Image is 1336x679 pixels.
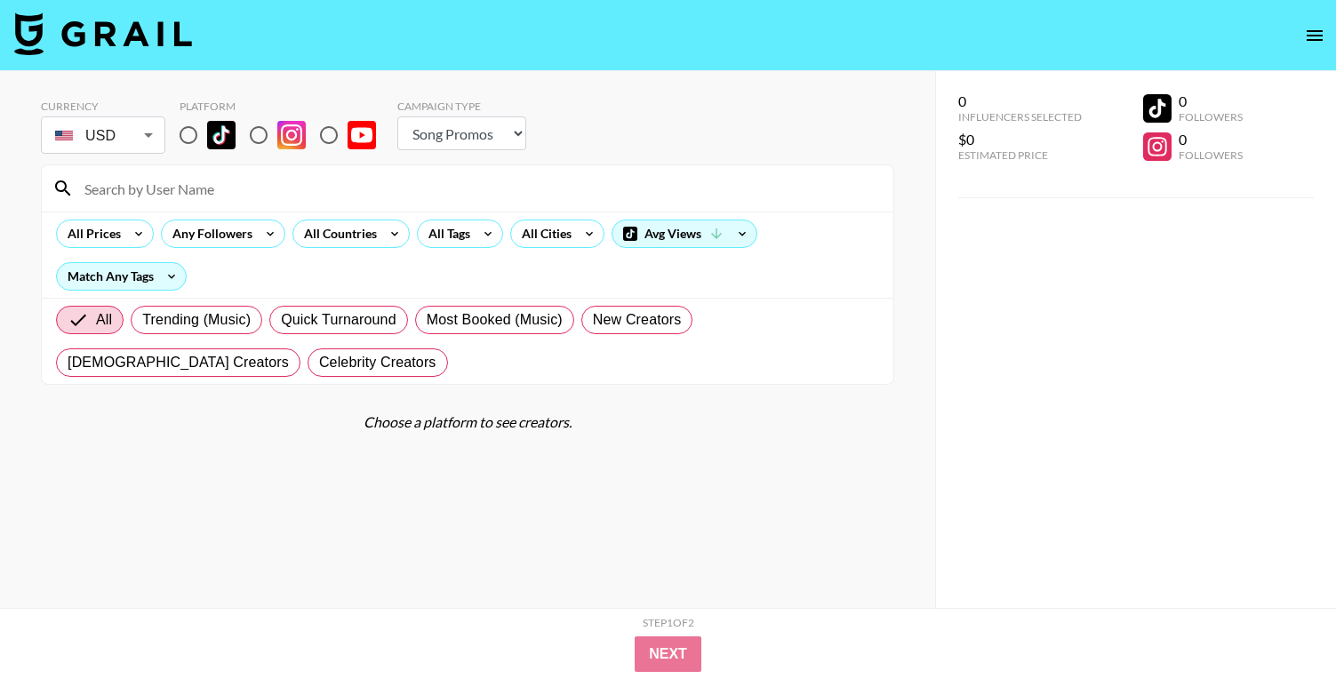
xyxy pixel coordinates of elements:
input: Search by User Name [74,174,883,203]
div: Choose a platform to see creators. [41,413,894,431]
div: Any Followers [162,220,256,247]
div: All Cities [511,220,575,247]
iframe: Drift Widget Chat Controller [1247,590,1315,658]
img: YouTube [348,121,376,149]
span: All [96,309,112,331]
span: Quick Turnaround [281,309,396,331]
div: 0 [1179,92,1243,110]
button: Next [635,636,701,672]
div: Influencers Selected [958,110,1082,124]
button: open drawer [1297,18,1332,53]
div: All Prices [57,220,124,247]
span: [DEMOGRAPHIC_DATA] Creators [68,352,289,373]
span: New Creators [593,309,682,331]
span: Celebrity Creators [319,352,436,373]
div: Step 1 of 2 [643,616,694,629]
div: Match Any Tags [57,263,186,290]
img: Instagram [277,121,306,149]
div: Followers [1179,148,1243,162]
div: 0 [1179,131,1243,148]
img: Grail Talent [14,12,192,55]
div: Campaign Type [397,100,526,113]
div: All Tags [418,220,474,247]
div: Platform [180,100,390,113]
div: USD [44,120,162,151]
div: Currency [41,100,165,113]
div: 0 [958,92,1082,110]
img: TikTok [207,121,236,149]
div: All Countries [293,220,380,247]
div: Estimated Price [958,148,1082,162]
span: Most Booked (Music) [427,309,563,331]
div: Followers [1179,110,1243,124]
span: Trending (Music) [142,309,251,331]
div: $0 [958,131,1082,148]
div: Avg Views [612,220,756,247]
